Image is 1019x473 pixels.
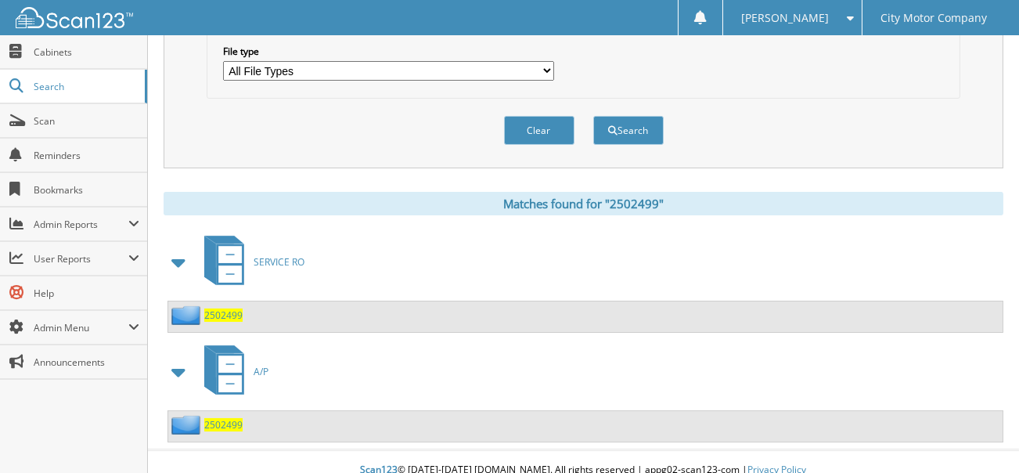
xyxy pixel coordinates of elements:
span: City Motor Company [880,13,987,23]
a: A/P [195,341,268,403]
span: SERVICE RO [254,255,304,269]
a: 2502499 [204,418,243,431]
a: 2502499 [204,309,243,322]
span: Cabinets [34,45,139,59]
span: Admin Reports [34,218,128,231]
span: Help [34,287,139,300]
span: Admin Menu [34,321,128,334]
img: folder2.png [171,305,204,325]
img: folder2.png [171,415,204,435]
div: Matches found for "2502499" [164,192,1003,215]
a: SERVICE RO [195,231,304,293]
label: File type [223,45,555,58]
span: Scan [34,114,139,128]
iframe: Chat Widget [941,398,1019,473]
span: Reminders [34,149,139,162]
img: scan123-logo-white.svg [16,7,133,28]
span: Bookmarks [34,183,139,197]
button: Search [593,116,664,145]
span: A/P [254,365,268,378]
span: Search [34,80,137,93]
span: User Reports [34,252,128,265]
span: Announcements [34,356,139,369]
button: Clear [504,116,574,145]
span: [PERSON_NAME] [741,13,829,23]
